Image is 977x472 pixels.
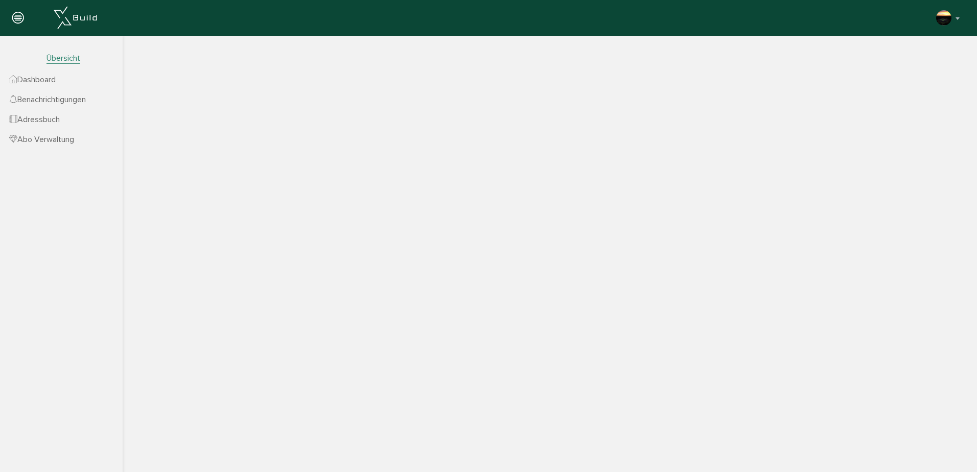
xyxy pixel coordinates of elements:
[46,53,80,64] span: Übersicht
[9,75,56,85] span: Dashboard
[54,7,97,29] img: xBuild_Logo_Horizontal_White.png
[9,134,74,145] span: Abo Verwaltung
[9,95,86,105] span: Benachrichtigungen
[9,114,60,125] span: Adressbuch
